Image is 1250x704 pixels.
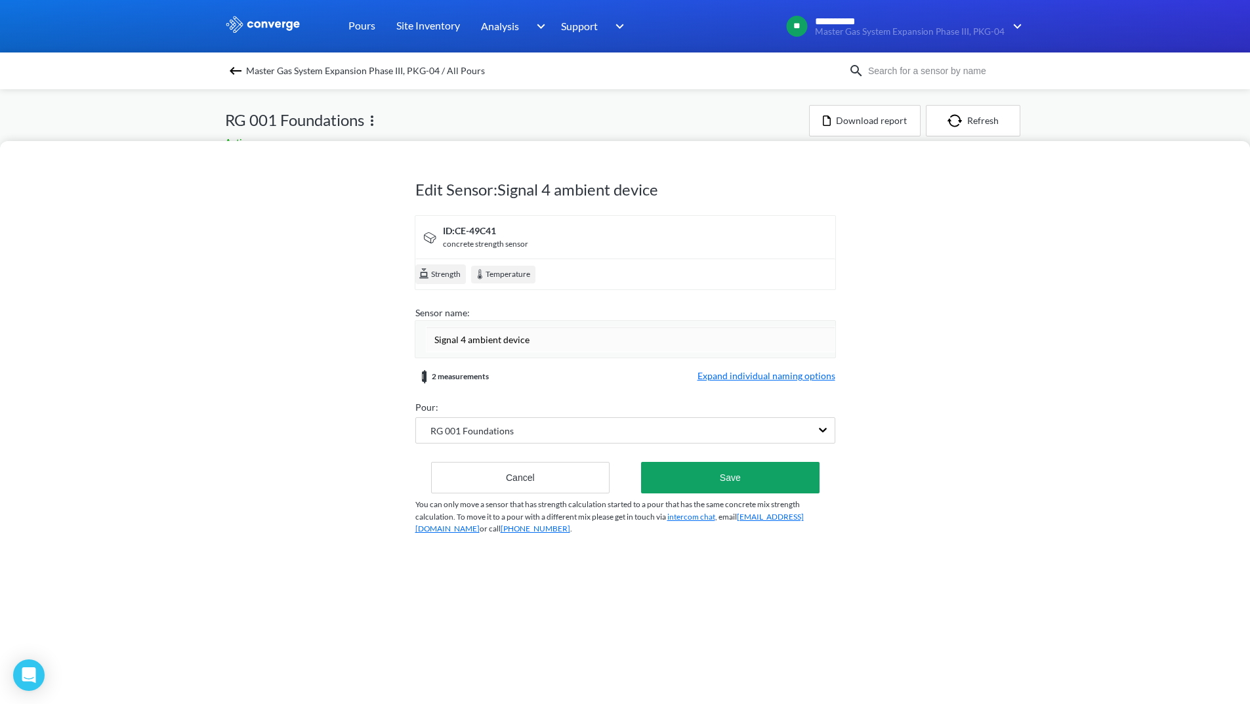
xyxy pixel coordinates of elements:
span: RG 001 Foundations [416,424,514,438]
span: Master Gas System Expansion Phase III, PKG-04 / All Pours [246,62,485,80]
img: downArrow.svg [607,18,628,34]
div: Open Intercom Messenger [13,659,45,691]
img: backspace.svg [228,63,243,79]
img: logo_ewhite.svg [225,16,301,33]
a: [PHONE_NUMBER] [501,524,570,533]
span: Strength [430,268,461,281]
a: intercom chat [667,512,715,522]
img: cube.svg [418,267,430,279]
h1: Edit Sensor: Signal 4 ambient device [415,179,835,200]
div: 2 measurements [415,369,489,384]
button: Save [641,462,819,493]
img: signal-icon.svg [422,230,438,245]
img: downArrow.svg [528,18,549,34]
span: Analysis [481,18,519,34]
div: Sensor name: [415,306,835,320]
div: ID: CE-49C41 [443,224,528,238]
div: Pour: [415,400,835,415]
img: icon-search.svg [848,63,864,79]
div: Temperature [471,266,535,283]
span: Expand individual naming options [698,369,835,384]
p: You can only move a sensor that has strength calculation started to a pour that has the same conc... [415,499,835,535]
img: downArrow.svg [1005,18,1026,34]
img: temperature.svg [474,268,486,280]
span: Master Gas System Expansion Phase III, PKG-04 [815,27,1005,37]
button: Cancel [431,462,610,493]
span: Support [561,18,598,34]
img: measurements-group.svg [415,369,432,384]
div: concrete strength sensor [443,238,528,251]
input: Search for a sensor by name [864,64,1023,78]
